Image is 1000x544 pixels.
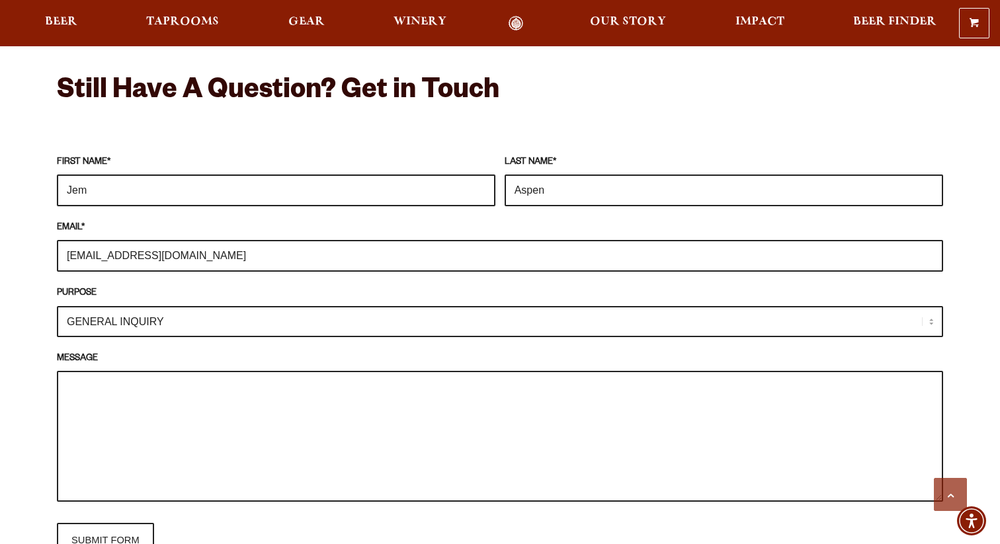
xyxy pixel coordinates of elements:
[81,223,85,233] abbr: required
[57,286,943,301] label: PURPOSE
[57,155,495,170] label: FIRST NAME
[146,17,219,27] span: Taprooms
[853,17,937,27] span: Beer Finder
[581,16,675,31] a: Our Story
[36,16,86,31] a: Beer
[107,158,110,167] abbr: required
[45,17,77,27] span: Beer
[934,478,967,511] a: Scroll to top
[57,352,943,366] label: MESSAGE
[57,221,943,235] label: EMAIL
[138,16,228,31] a: Taprooms
[491,16,540,31] a: Odell Home
[845,16,945,31] a: Beer Finder
[735,17,784,27] span: Impact
[957,506,986,535] div: Accessibility Menu
[590,17,666,27] span: Our Story
[727,16,793,31] a: Impact
[385,16,455,31] a: Winery
[280,16,333,31] a: Gear
[553,158,556,167] abbr: required
[505,155,943,170] label: LAST NAME
[288,17,325,27] span: Gear
[394,17,446,27] span: Winery
[57,77,943,108] h2: Still Have A Question? Get in Touch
